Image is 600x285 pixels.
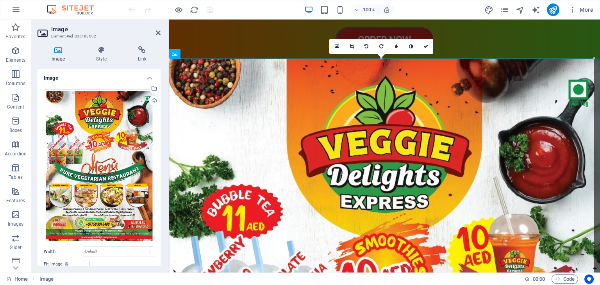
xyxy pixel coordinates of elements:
i: Navigator [516,5,525,14]
nav: breadcrumb [39,274,54,284]
button: publish [547,4,559,16]
i: Design (Ctrl+Alt+Y) [484,5,493,14]
button: text_generator [531,5,541,14]
button: Code [552,274,578,284]
button: Usercentrics [584,274,594,284]
span: Code [555,274,575,284]
h6: 100% [363,5,375,14]
h4: Image [37,46,82,62]
i: On resize automatically adjust zoom level to fit chosen device. [383,6,390,13]
p: Content [7,104,24,110]
a: Blur [389,39,404,54]
h6: Session time [525,274,545,284]
p: Favorites [5,34,25,40]
img: Editor Logo [45,5,104,14]
label: Width [44,249,83,254]
button: More [566,4,596,16]
a: Select files from the file manager, stock photos, or upload file(s) [329,39,344,54]
i: Publish [548,5,557,14]
p: Accordion [5,151,27,157]
label: Fit image [44,260,83,269]
button: reload [189,5,199,14]
h3: Element #ed-835183602 [51,33,145,40]
a: Rotate left 90° [359,39,374,54]
a: Crop mode [344,39,359,54]
p: Boxes [9,127,22,134]
p: Images [8,221,24,227]
h2: Image [51,26,161,33]
h4: Image [37,69,161,83]
a: Greyscale [404,39,418,54]
button: design [484,5,494,14]
span: : [538,276,539,282]
p: Tables [9,174,23,180]
span: 00 00 [533,274,545,284]
a: Click to cancel selection. Double-click to open Pages [6,274,28,284]
h4: Link [124,46,161,62]
i: Pages (Ctrl+Alt+S) [500,5,509,14]
span: More [569,6,593,14]
button: Click here to leave preview mode and continue editing [174,5,183,14]
p: Columns [6,80,25,87]
span: Click to select. Double-click to edit [39,274,54,284]
a: Rotate right 90° [374,39,389,54]
button: navigator [516,5,525,14]
p: Elements [6,57,26,63]
p: Features [6,198,25,204]
div: NEWFRONTPAGE-8j59qQPjfepJ0BlISrD66A.jpg [44,89,154,244]
button: pages [500,5,509,14]
button: 100% [351,5,379,14]
i: Reload page [190,5,199,14]
a: Confirm ( Ctrl ⏎ ) [418,39,433,54]
h4: Style [82,46,123,62]
p: Slider [10,244,22,251]
i: AI Writer [531,5,540,14]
